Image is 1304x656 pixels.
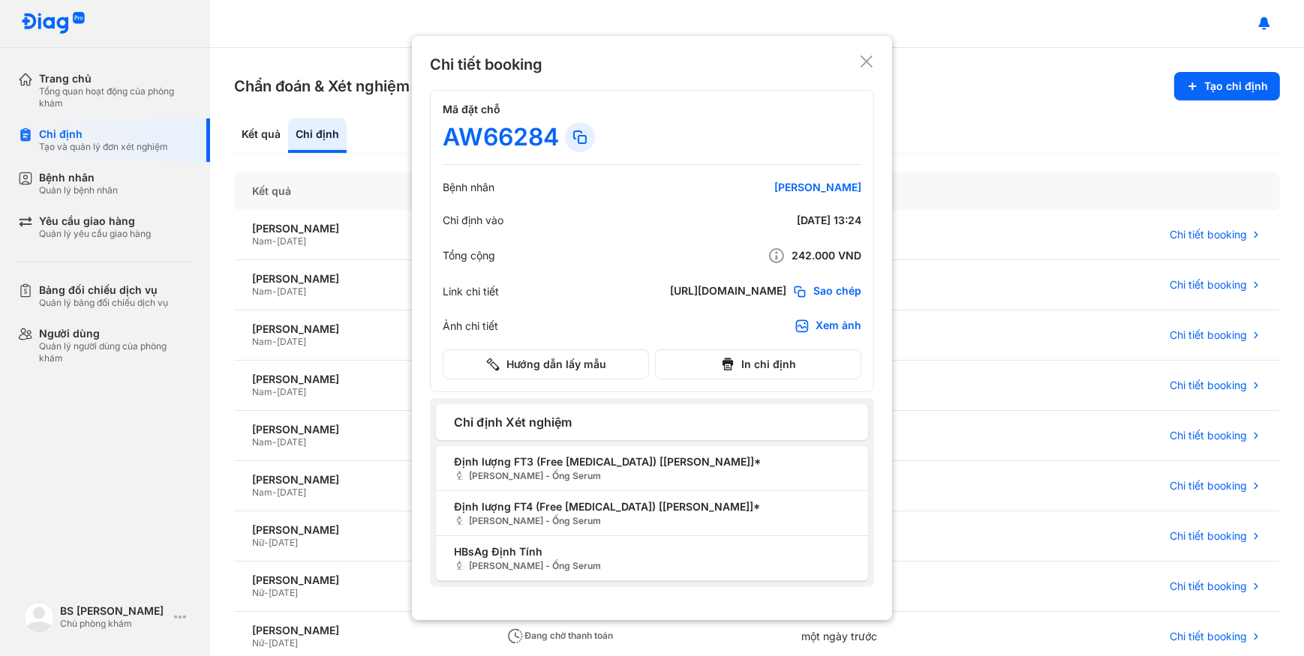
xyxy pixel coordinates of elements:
button: Hướng dẫn lấy mẫu [443,349,649,379]
div: [DATE] 13:24 [681,214,861,227]
span: [PERSON_NAME] - Ống Serum [454,559,850,573]
div: Chỉ định vào [443,214,503,227]
span: [PERSON_NAME] - Ống Serum [454,514,850,528]
button: In chỉ định [655,349,861,379]
h4: Mã đặt chỗ [443,103,861,116]
div: AW66284 [443,122,559,152]
span: HBsAg Định Tính [454,544,850,559]
div: Ảnh chi tiết [443,319,498,333]
span: Sao chép [813,284,861,299]
div: [PERSON_NAME] [681,181,861,194]
div: Xem ảnh [816,319,861,334]
div: Link chi tiết [443,285,499,298]
span: Chỉ định Xét nghiệm [454,413,850,431]
div: [URL][DOMAIN_NAME] [670,284,786,299]
div: Tổng cộng [443,249,495,262]
span: [PERSON_NAME] - Ống Serum [454,469,850,483]
span: Định lượng FT3 (Free [MEDICAL_DATA]) [[PERSON_NAME]]* [454,454,850,469]
div: 242.000 VND [681,247,861,265]
div: Bệnh nhân [443,181,494,194]
div: Chi tiết booking [430,54,542,75]
span: Định lượng FT4 (Free [MEDICAL_DATA]) [[PERSON_NAME]]* [454,499,850,514]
